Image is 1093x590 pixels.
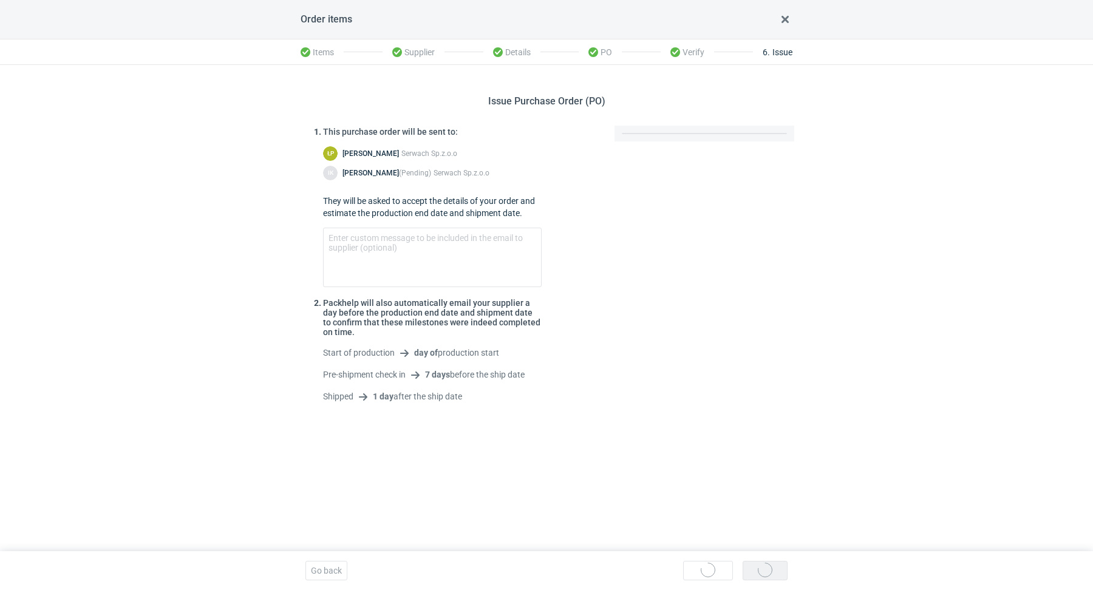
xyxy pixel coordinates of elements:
[383,40,444,64] li: Supplier
[311,566,342,575] span: Go back
[763,47,770,57] span: 6 .
[753,40,792,64] li: Issue
[661,40,714,64] li: Verify
[305,561,347,580] button: Go back
[301,40,344,64] li: Items
[483,40,540,64] li: Details
[579,40,622,64] li: PO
